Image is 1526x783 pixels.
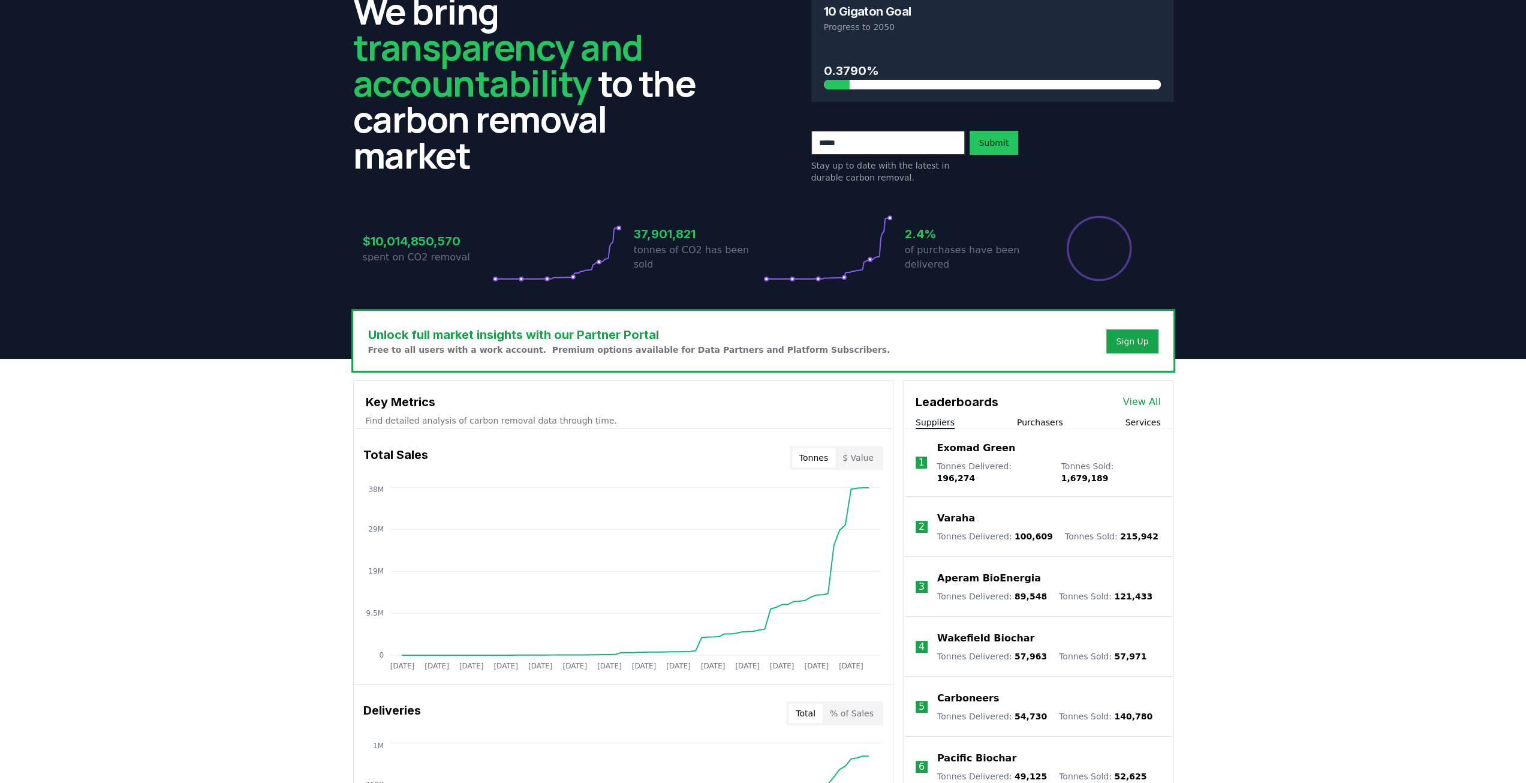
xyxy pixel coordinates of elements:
[970,131,1019,155] button: Submit
[1061,460,1160,484] p: Tonnes Sold :
[1066,215,1133,282] div: Percentage of sales delivered
[368,344,890,356] p: Free to all users with a work account. Premium options available for Data Partners and Platform S...
[1125,416,1160,428] button: Services
[363,232,492,250] h3: $10,014,850,570
[937,770,1047,782] p: Tonnes Delivered :
[1065,530,1158,542] p: Tonnes Sold :
[937,571,1041,586] a: Aperam BioEnergia
[811,160,965,184] p: Stay up to date with the latest in durable carbon removal.
[425,662,449,670] tspan: [DATE]
[368,326,890,344] h3: Unlock full market insights with our Partner Portal
[366,393,881,411] h3: Key Metrics
[1059,770,1146,782] p: Tonnes Sold :
[368,525,384,533] tspan: 29M
[1017,416,1063,428] button: Purchasers
[1015,532,1053,541] span: 100,609
[937,691,999,706] a: Carboneers
[368,567,384,575] tspan: 19M
[1015,712,1047,721] span: 54,730
[1114,772,1146,781] span: 52,625
[1114,712,1152,721] span: 140,780
[1059,650,1146,662] p: Tonnes Sold :
[937,590,1047,602] p: Tonnes Delivered :
[937,460,1049,484] p: Tonnes Delivered :
[937,710,1047,722] p: Tonnes Delivered :
[916,393,998,411] h3: Leaderboards
[1061,473,1108,483] span: 1,679,189
[905,225,1034,243] h3: 2.4%
[919,580,925,594] p: 3
[1015,652,1047,661] span: 57,963
[597,662,622,670] tspan: [DATE]
[366,609,383,617] tspan: 9.5M
[493,662,518,670] tspan: [DATE]
[824,5,911,17] h3: 10 Gigaton Goal
[839,662,863,670] tspan: [DATE]
[788,704,823,723] button: Total
[937,511,975,526] a: Varaha
[363,250,492,265] p: spent on CO2 removal
[937,650,1047,662] p: Tonnes Delivered :
[919,640,925,654] p: 4
[823,704,881,723] button: % of Sales
[937,631,1034,646] a: Wakefield Biochar
[937,473,975,483] span: 196,274
[528,662,553,670] tspan: [DATE]
[770,662,794,670] tspan: [DATE]
[937,751,1016,766] a: Pacific Biochar
[368,485,384,494] tspan: 38M
[1114,652,1146,661] span: 57,971
[1123,395,1161,409] a: View All
[1120,532,1158,541] span: 215,942
[937,441,1015,455] a: Exomad Green
[634,243,763,272] p: tonnes of CO2 has been sold
[631,662,656,670] tspan: [DATE]
[363,446,428,470] h3: Total Sales
[905,243,1034,272] p: of purchases have been delivered
[919,700,925,714] p: 5
[835,448,881,467] button: $ Value
[1015,772,1047,781] span: 49,125
[1114,592,1152,601] span: 121,433
[363,701,421,725] h3: Deliveries
[919,520,925,534] p: 2
[804,662,829,670] tspan: [DATE]
[353,22,643,107] span: transparency and accountability
[1116,335,1148,347] a: Sign Up
[1059,590,1152,602] p: Tonnes Sold :
[372,741,383,749] tspan: 1M
[937,530,1053,542] p: Tonnes Delivered :
[824,62,1161,80] h3: 0.3790%
[634,225,763,243] h3: 37,901,821
[390,662,414,670] tspan: [DATE]
[792,448,835,467] button: Tonnes
[379,651,384,659] tspan: 0
[916,416,955,428] button: Suppliers
[700,662,725,670] tspan: [DATE]
[366,415,881,427] p: Find detailed analysis of carbon removal data through time.
[1059,710,1152,722] p: Tonnes Sold :
[919,760,925,774] p: 6
[666,662,691,670] tspan: [DATE]
[735,662,760,670] tspan: [DATE]
[918,455,924,470] p: 1
[824,21,1161,33] p: Progress to 2050
[1106,329,1158,353] button: Sign Up
[562,662,587,670] tspan: [DATE]
[459,662,483,670] tspan: [DATE]
[1015,592,1047,601] span: 89,548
